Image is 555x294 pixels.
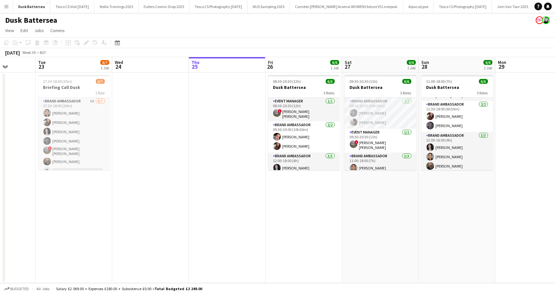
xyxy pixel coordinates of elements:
[479,79,488,84] span: 6/6
[100,60,109,65] span: 6/7
[331,65,339,70] div: 1 Job
[344,63,352,70] span: 27
[273,79,301,84] span: 08:30-20:30 (12h)
[345,59,352,65] span: Sat
[48,146,52,150] span: !
[290,0,403,13] button: Camden [PERSON_NAME] Arsenal WOMENS fixture VS Liverpool.
[403,0,434,13] button: Alpacalypse
[421,75,493,170] app-job-card: 11:00-18:00 (7h)6/6Dusk Battersea3 RolesEvent Manager1/111:00-18:00 (7h)![PERSON_NAME] [PERSON_NA...
[421,84,493,90] h3: Dusk Battersea
[268,98,340,121] app-card-role: Event Manager1/108:30-20:30 (12h)![PERSON_NAME] [PERSON_NAME]
[268,84,340,90] h3: Dusk Battersea
[268,59,273,65] span: Fri
[542,16,550,24] app-user-avatar: Janeann Ferguson
[48,26,67,35] a: Comms
[268,121,340,152] app-card-role: Brand Ambassador2/209:30-20:00 (10h30m)[PERSON_NAME][PERSON_NAME]
[497,63,506,70] span: 29
[350,79,378,84] span: 09:30-20:30 (11h)
[268,75,340,170] app-job-card: 08:30-20:30 (12h)6/6Dusk Battersea3 RolesEvent Manager1/108:30-20:30 (12h)![PERSON_NAME] [PERSON_...
[21,28,28,33] span: Edit
[402,79,411,84] span: 6/6
[37,63,46,70] span: 23
[50,28,65,33] span: Comms
[421,101,493,132] app-card-role: Brand Ambassador2/211:30-18:00 (6h30m)[PERSON_NAME][PERSON_NAME]
[400,91,411,95] span: 3 Roles
[50,0,94,13] button: Tesco CS Visit [DATE]
[330,60,339,65] span: 6/6
[38,84,110,90] h3: Briefing Call Dusk
[407,60,416,65] span: 6/6
[484,65,492,70] div: 1 Job
[38,98,110,177] app-card-role: Brand Ambassador5A6/717:30-18:00 (30m)[PERSON_NAME][PERSON_NAME][PERSON_NAME][PERSON_NAME]![PERSO...
[484,60,492,65] span: 6/6
[248,0,290,13] button: NUS Sampling 2025
[96,91,105,95] span: 1 Role
[94,0,139,13] button: Stella Trainings 2025
[21,50,37,55] span: Week 39
[189,0,248,13] button: Tesco CS Photography [DATE]
[32,26,46,35] a: Jobs
[3,26,17,35] a: View
[43,79,72,84] span: 17:30-18:00 (30m)
[35,286,51,291] span: All jobs
[536,16,543,24] app-user-avatar: Soozy Peters
[5,28,14,33] span: View
[38,75,110,170] app-job-card: 17:30-18:00 (30m)6/7Briefing Call Dusk1 RoleBrand Ambassador5A6/717:30-18:00 (30m)[PERSON_NAME][P...
[5,15,57,25] h1: Dusk Battersea
[139,0,189,13] button: Fullers Cosmic Drop 2025
[101,65,109,70] div: 1 Job
[421,59,429,65] span: Sun
[434,0,492,13] button: Tesco CS Photography [DATE]
[3,285,30,292] button: Budgeted
[5,49,20,56] div: [DATE]
[498,59,506,65] span: Mon
[345,152,416,193] app-card-role: Brand Ambassador3/311:00-18:00 (7h)[PERSON_NAME]
[96,79,105,84] span: 6/7
[13,0,50,13] button: Dusk Battersea
[267,63,273,70] span: 26
[56,286,202,291] div: Salary £2 069.00 + Expenses £180.00 + Subsistence £0.00 =
[426,79,452,84] span: 11:00-18:00 (7h)
[345,98,416,129] app-card-role: Brand Ambassador2/209:30-20:00 (10h30m)[PERSON_NAME][PERSON_NAME]
[40,50,46,55] div: BST
[155,286,202,291] span: Total Budgeted £2 249.00
[278,109,282,113] span: !
[355,140,358,144] span: !
[420,63,429,70] span: 28
[191,59,199,65] span: Thu
[324,91,335,95] span: 3 Roles
[492,0,534,13] button: Jam Van Tour 2025
[345,129,416,152] app-card-role: Event Manager1/109:30-20:30 (11h)![PERSON_NAME] [PERSON_NAME]
[345,75,416,170] app-job-card: 09:30-20:30 (11h)6/6Dusk Battersea3 RolesBrand Ambassador2/209:30-20:00 (10h30m)[PERSON_NAME][PER...
[345,84,416,90] h3: Dusk Battersea
[407,65,416,70] div: 1 Job
[421,132,493,172] app-card-role: Brand Ambassador3/312:00-16:00 (4h)[PERSON_NAME][PERSON_NAME][PERSON_NAME]
[477,91,488,95] span: 3 Roles
[326,79,335,84] span: 6/6
[18,26,30,35] a: Edit
[268,152,340,193] app-card-role: Brand Ambassador3/312:00-18:00 (6h)[PERSON_NAME]
[10,287,29,291] span: Budgeted
[114,63,123,70] span: 24
[115,59,123,65] span: Wed
[38,59,46,65] span: Tue
[34,28,44,33] span: Jobs
[190,63,199,70] span: 25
